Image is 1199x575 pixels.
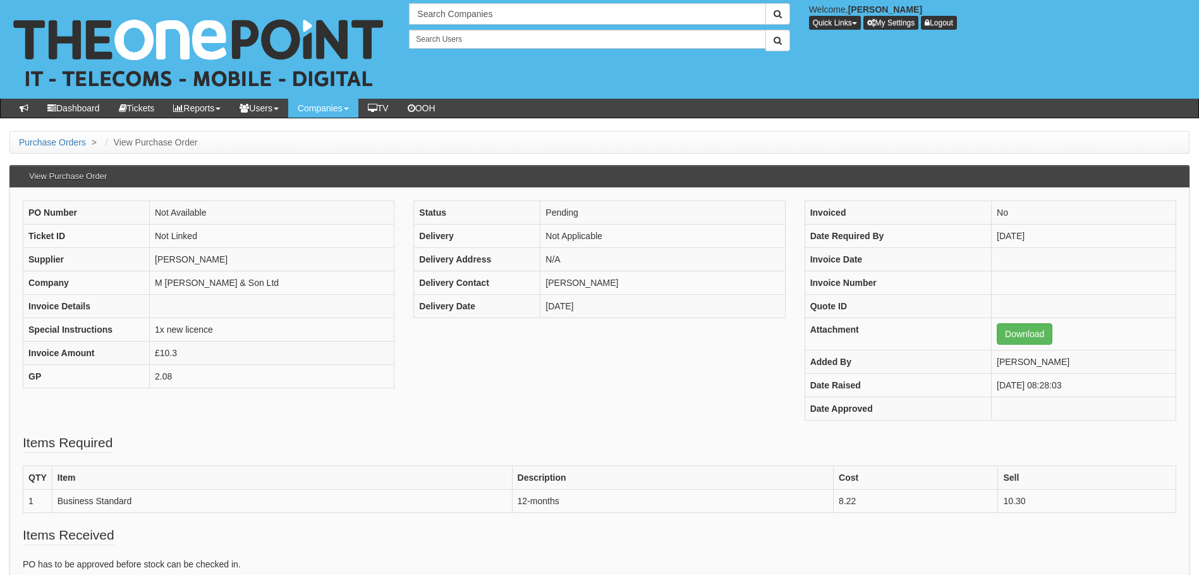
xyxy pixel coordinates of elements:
td: No [992,201,1176,225]
td: [PERSON_NAME] [992,350,1176,374]
th: Quote ID [805,295,991,318]
th: Item [52,466,512,490]
th: Status [414,201,540,225]
a: OOH [398,99,445,118]
a: Purchase Orders [19,137,86,147]
a: Download [997,323,1052,345]
p: PO has to be approved before stock can be checked in. [23,558,1176,571]
a: Dashboard [38,99,109,118]
th: Cost [834,466,998,490]
td: 8.22 [834,490,998,513]
td: [DATE] 08:28:03 [992,374,1176,397]
td: Business Standard [52,490,512,513]
th: QTY [23,466,52,490]
h3: View Purchase Order [23,166,113,187]
th: Delivery [414,225,540,248]
td: [DATE] [540,295,785,318]
th: Delivery Address [414,248,540,271]
th: Added By [805,350,991,374]
a: Users [230,99,288,118]
td: N/A [540,248,785,271]
td: Not Applicable [540,225,785,248]
td: 1x new licence [150,318,394,342]
th: Date Required By [805,225,991,248]
a: TV [358,99,398,118]
th: Invoice Amount [23,342,150,365]
input: Search Companies [409,3,765,25]
td: [PERSON_NAME] [150,248,394,271]
th: Special Instructions [23,318,150,342]
td: [DATE] [992,225,1176,248]
th: Attachment [805,318,991,350]
input: Search Users [409,30,765,49]
a: Reports [164,99,230,118]
td: Not Available [150,201,394,225]
th: Date Raised [805,374,991,397]
th: Invoiced [805,201,991,225]
a: Companies [288,99,358,118]
th: Invoice Date [805,248,991,271]
a: Tickets [109,99,164,118]
th: Invoice Details [23,295,150,318]
a: My Settings [863,16,919,30]
th: Date Approved [805,397,991,421]
td: 12-months [512,490,834,513]
th: Delivery Contact [414,271,540,295]
th: Company [23,271,150,295]
td: M [PERSON_NAME] & Son Ltd [150,271,394,295]
li: View Purchase Order [102,136,198,149]
td: Not Linked [150,225,394,248]
th: Supplier [23,248,150,271]
button: Quick Links [809,16,861,30]
legend: Items Required [23,433,113,453]
b: [PERSON_NAME] [848,4,922,15]
th: Delivery Date [414,295,540,318]
td: 10.30 [998,490,1176,513]
td: 1 [23,490,52,513]
legend: Items Received [23,526,114,545]
span: > [88,137,100,147]
td: Pending [540,201,785,225]
td: £10.3 [150,342,394,365]
th: Sell [998,466,1176,490]
th: Description [512,466,834,490]
td: [PERSON_NAME] [540,271,785,295]
div: Welcome, [800,3,1199,30]
a: Logout [921,16,957,30]
th: PO Number [23,201,150,225]
td: 2.08 [150,365,394,388]
th: Invoice Number [805,271,991,295]
th: GP [23,365,150,388]
th: Ticket ID [23,225,150,248]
